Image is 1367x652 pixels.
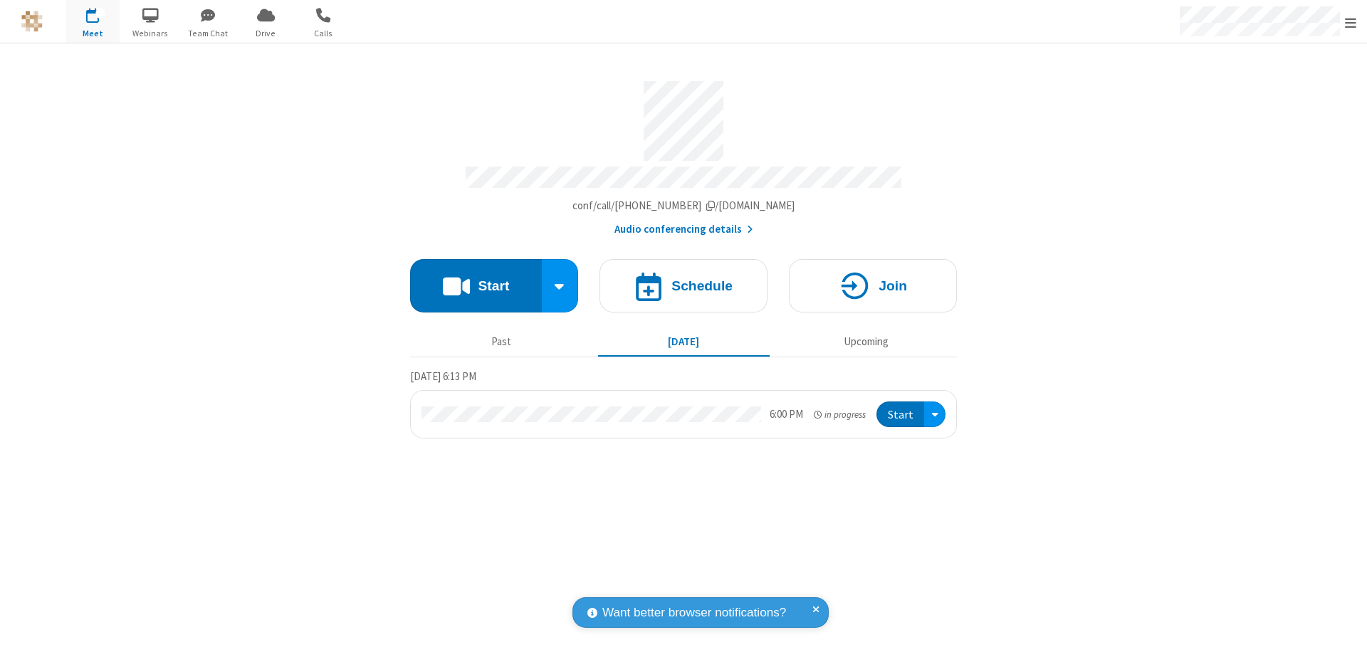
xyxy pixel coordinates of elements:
[814,408,866,421] em: in progress
[542,259,579,312] div: Start conference options
[924,401,946,428] div: Open menu
[182,27,235,40] span: Team Chat
[671,279,733,293] h4: Schedule
[410,70,957,238] section: Account details
[789,259,957,312] button: Join
[416,328,587,355] button: Past
[96,8,105,19] div: 1
[614,221,753,238] button: Audio conferencing details
[780,328,952,355] button: Upcoming
[572,199,795,212] span: Copy my meeting room link
[572,198,795,214] button: Copy my meeting room linkCopy my meeting room link
[599,259,768,312] button: Schedule
[1331,615,1356,642] iframe: Chat
[598,328,770,355] button: [DATE]
[124,27,177,40] span: Webinars
[602,604,786,622] span: Want better browser notifications?
[876,401,924,428] button: Start
[770,406,803,423] div: 6:00 PM
[66,27,120,40] span: Meet
[478,279,509,293] h4: Start
[410,369,476,383] span: [DATE] 6:13 PM
[879,279,907,293] h4: Join
[21,11,43,32] img: QA Selenium DO NOT DELETE OR CHANGE
[410,368,957,439] section: Today's Meetings
[239,27,293,40] span: Drive
[297,27,350,40] span: Calls
[410,259,542,312] button: Start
